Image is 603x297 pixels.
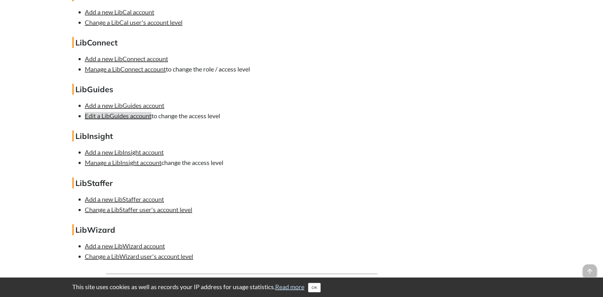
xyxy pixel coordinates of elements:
h4: LibGuides [72,84,411,95]
a: Change a LibCal user's account level [85,19,182,26]
a: Add a new LibCal account [85,8,154,16]
li: change the access level [85,158,411,167]
a: Change a LibWizard user's account level [85,252,193,260]
h4: LibStaffer [72,178,411,188]
li: to change the access level [85,111,411,120]
a: Add a new LibGuides account [85,102,164,109]
button: Close [308,283,321,292]
a: Add a new LibStaffer account [85,195,164,203]
a: Change a LibStaffer user's account level [85,206,192,213]
a: Add a new LibConnect account [85,55,168,62]
div: This site uses cookies as well as records your IP address for usage statistics. [66,282,537,292]
a: Edit a LibGuides account [85,112,151,119]
a: Read more [275,283,304,290]
li: to change the role / access level [85,65,411,73]
h4: LibInsight [72,130,411,141]
a: arrow_upward [583,265,597,273]
h4: LibConnect [72,37,411,48]
span: arrow_upward [583,264,597,278]
a: Manage a LibInsight account [85,159,161,166]
a: Add a new LibInsight account [85,148,164,156]
h4: LibWizard [72,224,411,235]
a: Add a new LibWizard account [85,242,165,250]
a: Manage a LibConnect account [85,65,166,73]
